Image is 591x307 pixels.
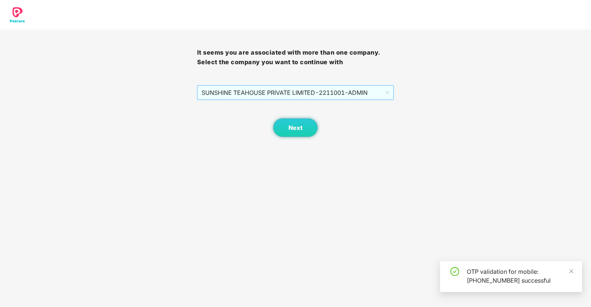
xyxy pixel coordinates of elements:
[569,269,574,274] span: close
[197,48,394,67] h3: It seems you are associated with more than one company. Select the company you want to continue with
[467,267,573,285] div: OTP validation for mobile: [PHONE_NUMBER] successful
[450,267,459,276] span: check-circle
[288,124,303,131] span: Next
[273,118,318,137] button: Next
[202,86,390,100] span: SUNSHINE TEAHOUSE PRIVATE LIMITED - 2211001 - ADMIN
